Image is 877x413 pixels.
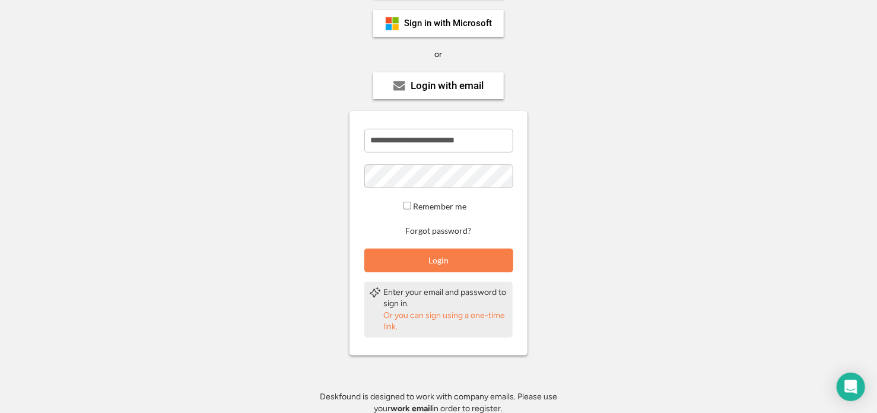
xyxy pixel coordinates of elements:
[411,81,484,91] div: Login with email
[385,17,399,31] img: ms-symbollockup_mssymbol_19.png
[404,19,492,28] div: Sign in with Microsoft
[404,225,474,237] button: Forgot password?
[383,287,508,310] div: Enter your email and password to sign in.
[364,249,513,272] button: Login
[413,201,466,211] label: Remember me
[383,310,508,333] div: Or you can sign using a one-time link.
[837,373,865,401] div: Open Intercom Messenger
[435,49,443,61] div: or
